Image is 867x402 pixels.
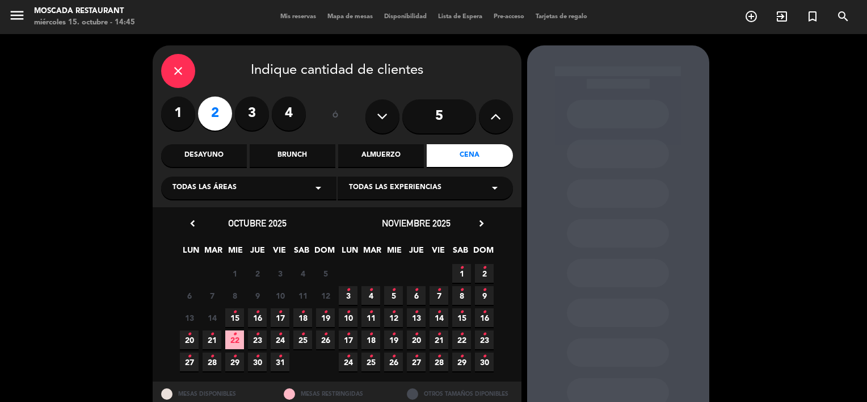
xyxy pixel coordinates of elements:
span: 5 [384,286,403,305]
span: 25 [361,353,380,371]
i: • [187,347,191,366]
i: menu [9,7,26,24]
span: 12 [384,308,403,327]
span: Mapa de mesas [322,14,378,20]
i: add_circle_outline [744,10,758,23]
i: • [460,303,464,321]
div: Brunch [250,144,335,167]
span: 20 [407,330,426,349]
span: 15 [452,308,471,327]
i: • [278,347,282,366]
i: • [233,347,237,366]
span: 7 [203,286,221,305]
span: octubre 2025 [228,217,287,229]
span: Mis reservas [275,14,322,20]
i: • [255,325,259,344]
i: • [482,347,486,366]
span: 25 [293,330,312,349]
span: 9 [475,286,494,305]
span: 2 [475,264,494,283]
span: DOM [473,244,492,262]
span: 11 [361,308,380,327]
span: 4 [293,264,312,283]
i: • [346,303,350,321]
i: • [255,303,259,321]
i: • [482,325,486,344]
span: 17 [271,308,289,327]
span: Todas las experiencias [349,182,441,194]
i: • [437,303,441,321]
span: 1 [452,264,471,283]
i: • [369,347,373,366]
label: 4 [272,97,306,131]
i: turned_in_not [806,10,819,23]
button: menu [9,7,26,28]
span: 17 [339,330,357,349]
i: • [460,259,464,277]
span: 14 [430,308,448,327]
span: Tarjetas de regalo [530,14,593,20]
div: miércoles 15. octubre - 14:45 [34,17,135,28]
div: Indique cantidad de clientes [161,54,513,88]
span: 8 [225,286,244,305]
i: chevron_right [475,217,487,229]
span: 19 [384,330,403,349]
i: arrow_drop_down [488,181,502,195]
span: SAB [292,244,311,262]
label: 2 [198,97,232,131]
span: 28 [203,353,221,371]
i: • [437,347,441,366]
span: 26 [316,330,335,349]
i: arrow_drop_down [312,181,325,195]
span: Lista de Espera [432,14,488,20]
span: 8 [452,286,471,305]
span: 21 [430,330,448,349]
span: DOM [314,244,333,262]
span: 13 [407,308,426,327]
i: • [369,303,373,321]
span: VIE [429,244,448,262]
span: 10 [339,308,357,327]
div: ó [317,97,354,136]
span: Todas las áreas [172,182,237,194]
i: • [460,281,464,299]
i: • [323,303,327,321]
span: 21 [203,330,221,349]
i: • [255,347,259,366]
span: 3 [271,264,289,283]
i: search [836,10,850,23]
div: Almuerzo [338,144,424,167]
span: 26 [384,353,403,371]
span: 3 [339,286,357,305]
div: Moscada Restaurant [34,6,135,17]
span: MIE [226,244,245,262]
i: chevron_left [187,217,199,229]
span: 22 [225,330,244,349]
i: • [414,325,418,344]
span: 9 [248,286,267,305]
i: • [346,347,350,366]
span: 24 [339,353,357,371]
i: • [369,325,373,344]
span: 13 [180,308,199,327]
span: MAR [363,244,381,262]
i: • [460,325,464,344]
span: 30 [475,353,494,371]
i: • [233,325,237,344]
span: 20 [180,330,199,349]
div: Desayuno [161,144,247,167]
span: 31 [271,353,289,371]
span: 5 [316,264,335,283]
span: 18 [361,330,380,349]
span: MAR [204,244,222,262]
i: • [369,281,373,299]
span: 27 [407,353,426,371]
span: LUN [340,244,359,262]
i: • [210,347,214,366]
span: 4 [361,286,380,305]
i: • [210,325,214,344]
i: • [460,347,464,366]
i: • [482,281,486,299]
i: • [437,281,441,299]
span: 2 [248,264,267,283]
